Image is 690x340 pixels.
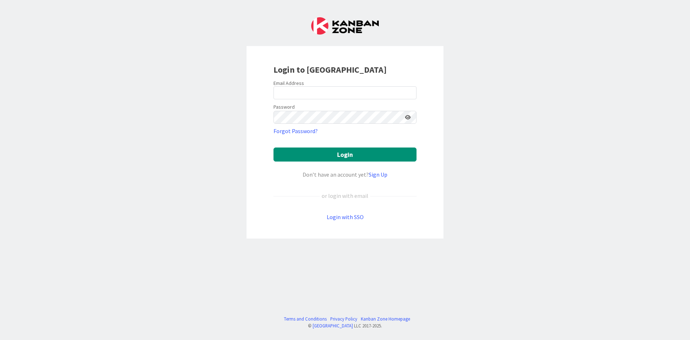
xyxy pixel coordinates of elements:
[284,316,327,322] a: Terms and Conditions
[273,170,417,179] div: Don’t have an account yet?
[273,64,387,75] b: Login to [GEOGRAPHIC_DATA]
[280,322,410,329] div: © LLC 2017- 2025 .
[273,127,318,135] a: Forgot Password?
[273,80,304,86] label: Email Address
[311,17,379,35] img: Kanban Zone
[327,213,364,221] a: Login with SSO
[361,316,410,322] a: Kanban Zone Homepage
[369,171,387,178] a: Sign Up
[273,148,417,162] button: Login
[330,316,357,322] a: Privacy Policy
[320,191,370,200] div: or login with email
[313,323,353,328] a: [GEOGRAPHIC_DATA]
[273,103,295,111] label: Password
